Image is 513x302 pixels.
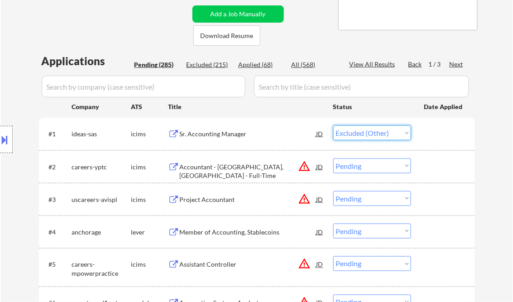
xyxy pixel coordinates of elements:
div: Title [168,102,325,111]
div: Back [408,60,423,69]
div: icims [131,260,168,269]
div: JD [316,158,325,175]
input: Search by title (case sensitive) [254,76,469,97]
div: Date Applied [424,102,464,111]
div: careers-mpowerpractice [72,260,131,278]
div: lever [131,228,168,237]
div: JD [316,125,325,142]
button: Add a Job Manually [192,5,284,23]
div: #4 [49,228,65,237]
div: Excluded (215) [187,60,232,69]
div: All (568) [292,60,337,69]
button: Download Resume [193,25,260,46]
div: Sr. Accounting Manager [180,129,316,139]
div: JD [316,256,325,273]
div: anchorage [72,228,131,237]
div: 1 / 3 [429,60,450,69]
button: warning_amber [298,160,311,173]
div: Project Accountant [180,195,316,204]
button: warning_amber [298,192,311,205]
div: Accountant - [GEOGRAPHIC_DATA], [GEOGRAPHIC_DATA] - Full-Time [180,163,316,180]
div: View All Results [350,60,398,69]
button: warning_amber [298,258,311,270]
div: Assistant Controller [180,260,316,269]
div: #5 [49,260,65,269]
div: JD [316,224,325,240]
div: Next [450,60,464,69]
div: JD [316,191,325,207]
div: Status [333,98,411,115]
div: Applied (68) [239,60,284,69]
div: Member of Accounting, Stablecoins [180,228,316,237]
